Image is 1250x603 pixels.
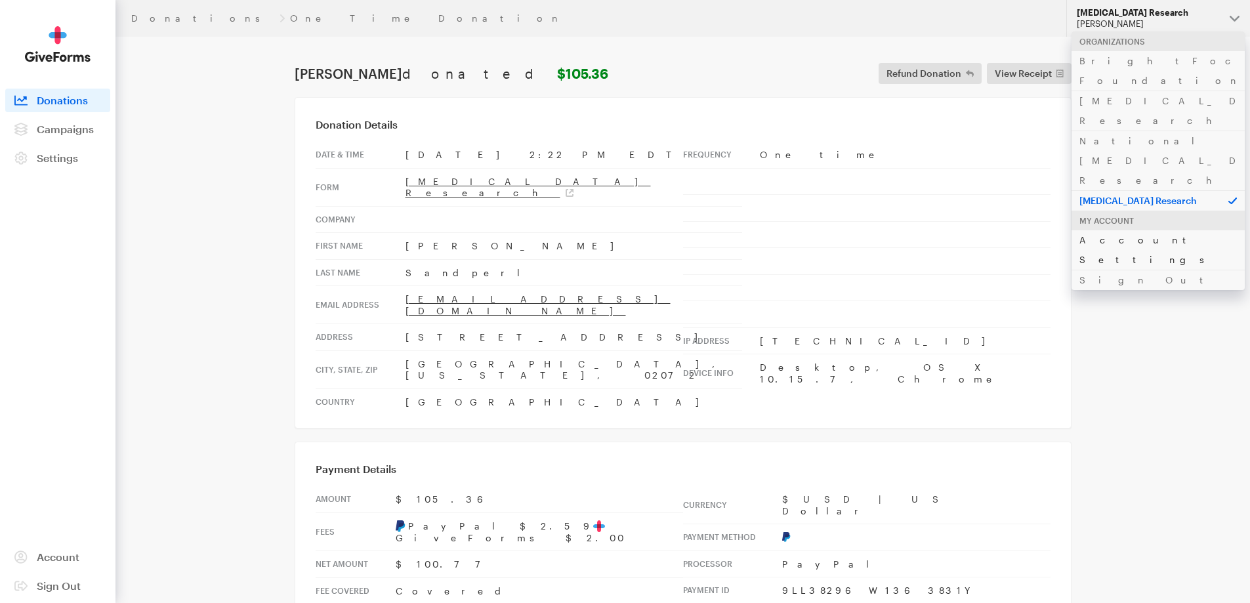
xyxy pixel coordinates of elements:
[316,259,406,286] th: Last Name
[557,66,608,81] strong: $105.36
[406,350,742,388] td: [GEOGRAPHIC_DATA], [US_STATE], 02072
[316,463,1051,476] h3: Payment Details
[1077,18,1219,30] div: [PERSON_NAME]
[316,168,406,206] th: Form
[1072,230,1245,270] a: Account Settings
[406,233,742,260] td: [PERSON_NAME]
[316,388,406,415] th: Country
[760,327,1051,354] td: [TECHNICAL_ID]
[316,233,406,260] th: First Name
[987,63,1072,84] a: View Receipt
[593,520,605,532] img: favicon-aeed1a25926f1876c519c09abb28a859d2c37b09480cd79f99d23ee3a2171d47.svg
[5,89,110,112] a: Donations
[995,66,1052,81] span: View Receipt
[1072,270,1245,290] a: Sign Out
[5,117,110,141] a: Campaigns
[406,176,651,199] a: [MEDICAL_DATA] Research
[428,105,822,148] td: Thank You!
[683,354,760,392] th: Device info
[1072,31,1245,51] div: Organizations
[879,63,982,84] button: Refund Donation
[316,286,406,324] th: Email address
[1072,190,1245,211] p: [MEDICAL_DATA] Research
[316,118,1051,131] h3: Donation Details
[37,152,78,164] span: Settings
[406,388,742,415] td: [GEOGRAPHIC_DATA]
[1072,211,1245,230] div: My Account
[396,551,683,578] td: $100.77
[782,486,1051,524] td: $USD | US Dollar
[316,512,396,551] th: Fees
[5,545,110,569] a: Account
[1077,7,1219,18] div: [MEDICAL_DATA] Research
[396,486,683,512] td: $105.36
[683,327,760,354] th: IP address
[406,293,671,316] a: [EMAIL_ADDRESS][DOMAIN_NAME]
[37,551,79,563] span: Account
[683,486,782,524] th: Currency
[782,551,1051,577] td: PayPal
[25,26,91,62] img: GiveForms
[37,579,81,592] span: Sign Out
[402,66,554,81] span: donated
[37,123,94,135] span: Campaigns
[316,551,396,578] th: Net Amount
[683,551,782,577] th: Processor
[406,259,742,286] td: Sandperl
[1072,91,1245,131] a: [MEDICAL_DATA] Research
[316,486,396,512] th: Amount
[683,524,782,551] th: Payment Method
[396,512,683,551] td: PayPal $2.59 GiveForms $2.00
[760,142,1051,168] td: One time
[464,440,787,599] td: Your generous, tax-deductible gift to [MEDICAL_DATA] Research will go to work to help fund promis...
[5,146,110,170] a: Settings
[886,66,961,81] span: Refund Donation
[1072,131,1245,190] a: National [MEDICAL_DATA] Research
[316,350,406,388] th: City, state, zip
[406,324,742,351] td: [STREET_ADDRESS]
[316,324,406,351] th: Address
[37,94,88,106] span: Donations
[760,354,1051,392] td: Desktop, OS X 10.15.7, Chrome
[295,66,608,81] h1: [PERSON_NAME]
[316,142,406,168] th: Date & time
[406,142,742,168] td: [DATE] 2:22 PM EDT
[1072,51,1245,91] a: BrightFocus Foundation
[5,574,110,598] a: Sign Out
[131,13,274,24] a: Donations
[510,22,740,59] img: BrightFocus Foundation | Alzheimer's Disease Research
[396,520,406,532] img: pay-pal-05bf541b6ab056f8d1cb95da645a1bb1692338e635cecbb3449344ad66aca00b.svg
[683,142,760,168] th: Frequency
[316,206,406,233] th: Company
